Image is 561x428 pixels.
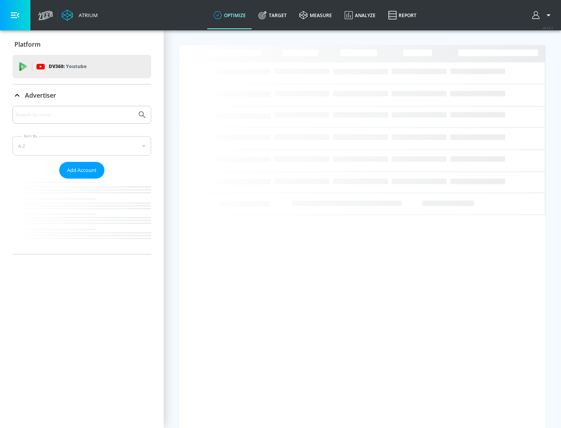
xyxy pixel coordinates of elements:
div: Atrium [76,12,98,19]
p: Advertiser [25,91,56,100]
a: Target [252,1,293,29]
div: Advertiser [12,106,151,254]
a: Report [382,1,423,29]
nav: list of Advertiser [12,179,151,254]
div: Platform [12,33,151,55]
div: A-Z [12,136,151,156]
span: v 4.25.2 [542,26,553,30]
input: Search by name [16,110,134,120]
label: Sort By [22,133,39,139]
p: DV360: [49,62,86,71]
p: Platform [14,40,41,49]
div: Advertiser [12,84,151,106]
p: Youtube [66,62,86,70]
button: Add Account [59,162,104,179]
a: Atrium [62,9,98,21]
a: measure [293,1,338,29]
div: DV360: Youtube [12,55,151,78]
span: Add Account [67,166,97,175]
a: Analyze [338,1,382,29]
a: optimize [207,1,252,29]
